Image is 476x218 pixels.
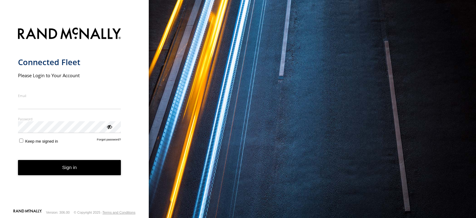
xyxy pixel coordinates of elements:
div: © Copyright 2025 - [74,211,135,214]
a: Forgot password? [97,138,121,144]
input: Keep me signed in [19,139,23,143]
button: Sign in [18,160,121,175]
a: Terms and Conditions [103,211,135,214]
h1: Connected Fleet [18,57,121,67]
div: ViewPassword [106,123,112,130]
span: Keep me signed in [25,139,58,144]
a: Visit our Website [13,209,42,216]
label: Email [18,93,121,98]
label: Password [18,117,121,121]
form: main [18,24,131,209]
div: Version: 306.00 [46,211,70,214]
img: Rand McNally [18,26,121,42]
h2: Please Login to Your Account [18,72,121,78]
